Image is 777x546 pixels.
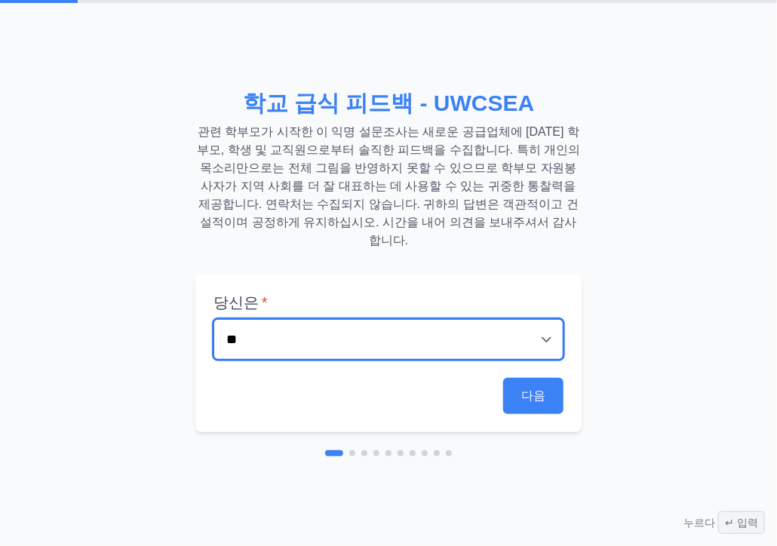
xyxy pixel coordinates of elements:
p: 관련 학부모가 시작한 이 익명 설문조사는 새로운 공급업체에 [DATE] 학부모, 학생 및 교직원으로부터 솔직한 피드백을 수집합니다. 특히 개인의 목소리만으로는 전체 그림을 반... [195,123,582,250]
font: 누르다 [683,515,715,530]
font: 당신은 [213,294,259,311]
span: ↵ 입력 [718,511,765,534]
h2: 학교 급식 피드백 - UWCSEA [195,90,582,117]
button: 다음 [503,378,564,414]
